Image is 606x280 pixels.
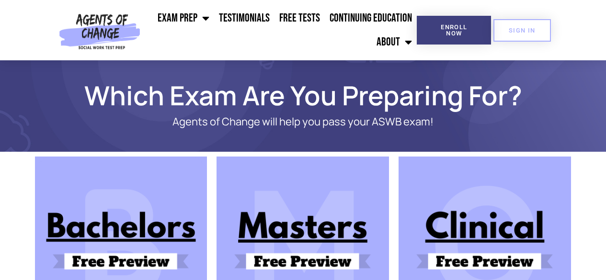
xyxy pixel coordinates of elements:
[509,27,536,34] span: SIGN IN
[153,6,214,30] a: Exam Prep
[274,6,325,30] a: Free Tests
[30,84,576,106] h1: Which Exam Are You Preparing For?
[493,19,551,42] a: SIGN IN
[372,30,417,54] a: About
[325,6,417,30] a: Continuing Education
[432,24,476,36] span: Enroll Now
[69,116,538,128] p: Agents of Change will help you pass your ASWB exam!
[417,16,491,45] a: Enroll Now
[214,6,274,30] a: Testimonials
[144,6,417,54] nav: Menu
